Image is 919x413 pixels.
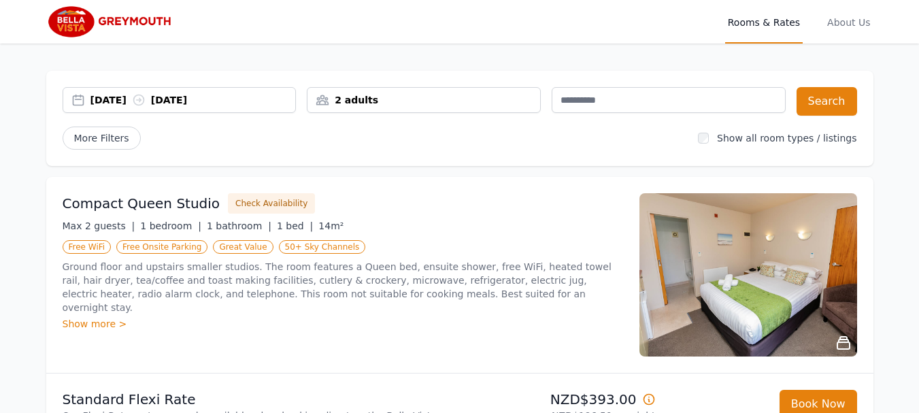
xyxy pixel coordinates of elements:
[797,87,857,116] button: Search
[63,317,623,331] div: Show more >
[213,240,273,254] span: Great Value
[63,260,623,314] p: Ground floor and upstairs smaller studios. The room features a Queen bed, ensuite shower, free Wi...
[279,240,366,254] span: 50+ Sky Channels
[63,220,135,231] span: Max 2 guests |
[307,93,540,107] div: 2 adults
[465,390,656,409] p: NZD$393.00
[228,193,315,214] button: Check Availability
[63,390,454,409] p: Standard Flexi Rate
[717,133,856,144] label: Show all room types / listings
[277,220,313,231] span: 1 bed |
[90,93,296,107] div: [DATE] [DATE]
[207,220,271,231] span: 1 bathroom |
[63,240,112,254] span: Free WiFi
[46,5,178,38] img: Bella Vista Greymouth
[318,220,344,231] span: 14m²
[116,240,207,254] span: Free Onsite Parking
[63,127,141,150] span: More Filters
[140,220,201,231] span: 1 bedroom |
[63,194,220,213] h3: Compact Queen Studio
